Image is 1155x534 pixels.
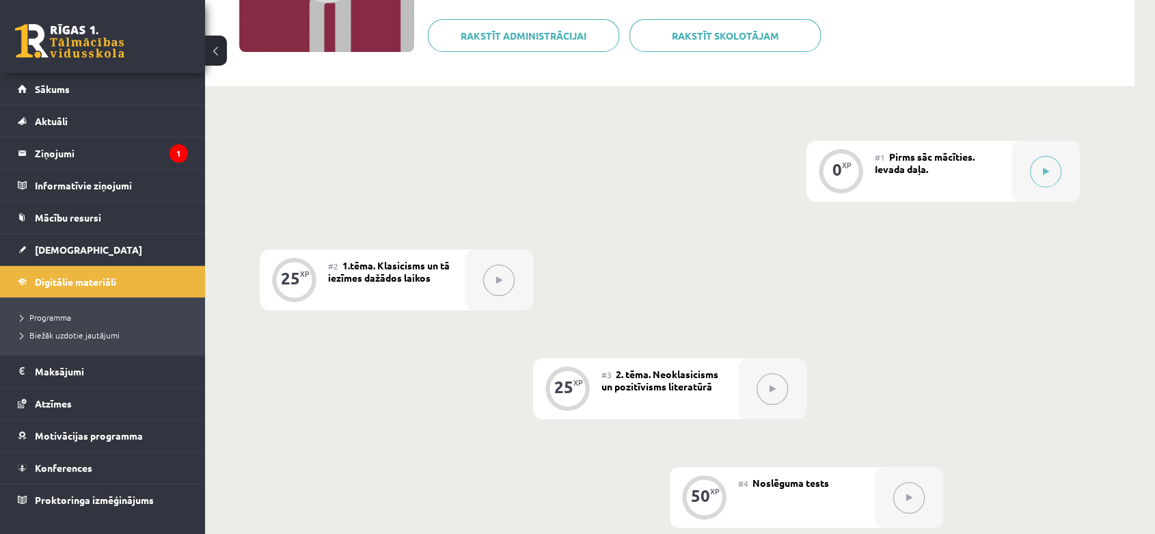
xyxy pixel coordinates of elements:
span: #3 [601,369,612,380]
i: 1 [169,144,188,163]
div: XP [842,161,852,169]
div: 25 [554,381,573,393]
a: Atzīmes [18,388,188,419]
div: 25 [281,272,300,284]
span: [DEMOGRAPHIC_DATA] [35,243,142,256]
span: Programma [21,312,71,323]
span: Digitālie materiāli [35,276,116,288]
a: Ziņojumi1 [18,137,188,169]
a: Programma [21,311,191,323]
a: Informatīvie ziņojumi [18,170,188,201]
span: Motivācijas programma [35,429,143,442]
span: Proktoringa izmēģinājums [35,494,154,506]
span: Biežāk uzdotie jautājumi [21,330,120,341]
legend: Informatīvie ziņojumi [35,170,188,201]
a: Maksājumi [18,356,188,387]
span: 1.tēma. Klasicisms un tā iezīmes dažādos laikos [328,259,450,284]
div: XP [300,270,310,278]
a: Mācību resursi [18,202,188,233]
span: 2. tēma. Neoklasicisms un pozitīvisms literatūrā [601,368,718,392]
span: Noslēguma tests [752,477,829,489]
span: Pirms sāc mācīties. Ievada daļa. [875,150,975,175]
span: Mācību resursi [35,211,101,224]
span: #4 [738,478,748,489]
a: Proktoringa izmēģinājums [18,484,188,516]
a: Konferences [18,452,188,483]
a: Biežāk uzdotie jautājumi [21,329,191,341]
a: [DEMOGRAPHIC_DATA] [18,234,188,265]
legend: Ziņojumi [35,137,188,169]
legend: Maksājumi [35,356,188,387]
a: Digitālie materiāli [18,266,188,297]
div: 0 [832,163,842,176]
div: XP [710,488,720,495]
a: Aktuāli [18,105,188,137]
a: Rīgas 1. Tālmācības vidusskola [15,24,124,58]
span: Atzīmes [35,397,72,410]
span: Aktuāli [35,115,68,127]
span: Sākums [35,83,70,95]
a: Rakstīt skolotājam [629,19,821,52]
a: Sākums [18,73,188,105]
div: 50 [691,490,710,502]
a: Motivācijas programma [18,420,188,451]
a: Rakstīt administrācijai [428,19,619,52]
span: #1 [875,152,885,163]
span: #2 [328,261,338,271]
div: XP [573,379,583,386]
span: Konferences [35,462,92,474]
